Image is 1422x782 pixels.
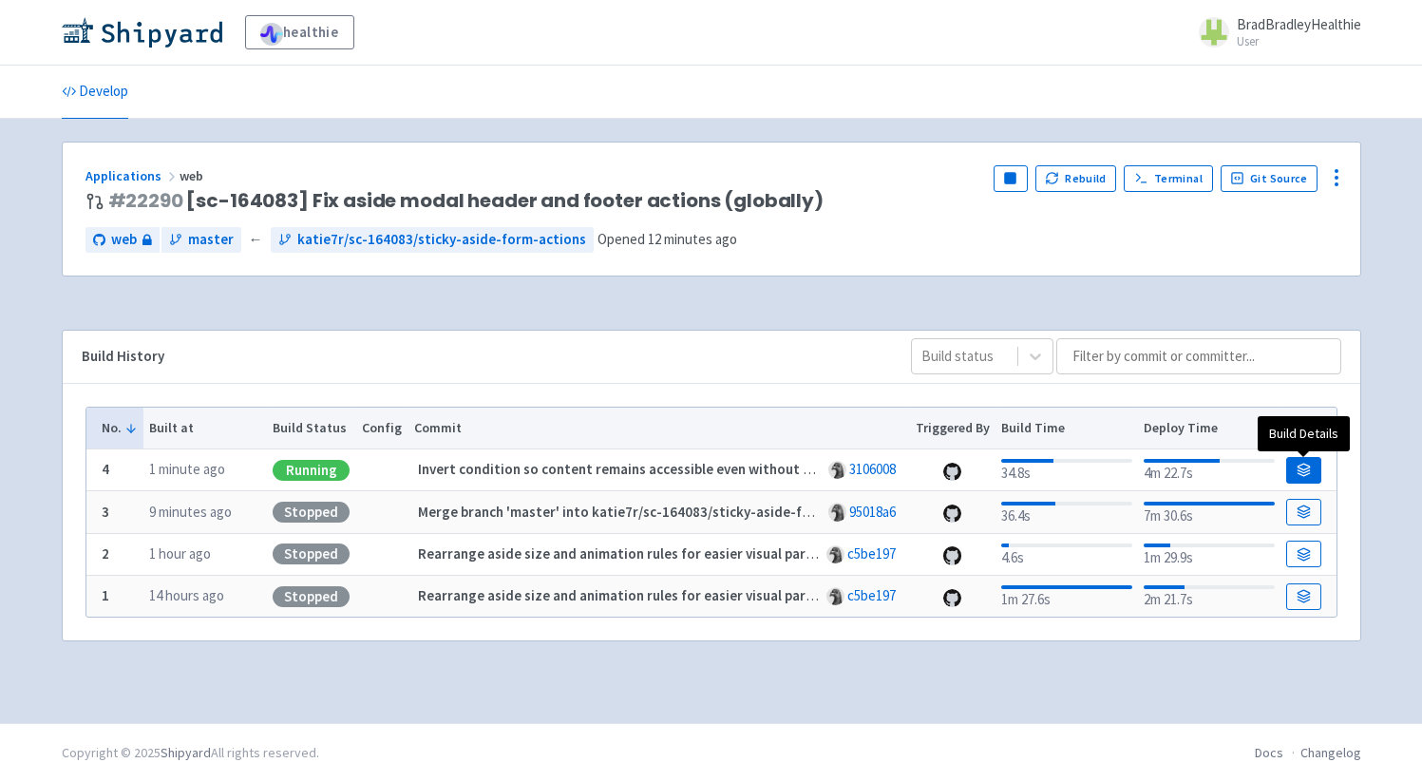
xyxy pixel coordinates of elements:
[909,408,995,449] th: Triggered By
[1286,499,1320,525] a: Build Details
[149,503,232,521] time: 9 minutes ago
[847,586,896,604] a: c5be197
[180,167,206,184] span: web
[1001,540,1131,569] div: 4.6s
[62,743,319,763] div: Copyright © 2025 All rights reserved.
[1144,540,1274,569] div: 1m 29.9s
[994,165,1028,192] button: Pause
[273,544,350,564] div: Stopped
[1144,582,1274,611] div: 2m 21.7s
[85,227,160,253] a: web
[143,408,267,449] th: Built at
[102,544,109,563] b: 2
[1255,744,1283,761] a: Docs
[249,229,263,251] span: ←
[149,544,211,563] time: 1 hour ago
[102,460,109,478] b: 4
[273,586,350,607] div: Stopped
[271,227,594,253] a: katie7r/sc-164083/sticky-aside-form-actions
[418,503,881,521] strong: Merge branch 'master' into katie7r/sc-164083/sticky-aside-form-actions
[1286,457,1320,484] a: Build Details
[1221,165,1318,192] a: Git Source
[188,229,234,251] span: master
[149,586,224,604] time: 14 hours ago
[111,229,137,251] span: web
[1237,15,1361,33] span: BradBradleyHealthie
[1056,338,1341,374] input: Filter by commit or committer...
[597,230,737,248] span: Opened
[1144,498,1274,527] div: 7m 30.6s
[273,502,350,523] div: Stopped
[1001,455,1131,485] div: 34.8s
[1001,582,1131,611] div: 1m 27.6s
[418,544,941,563] strong: Rearrange aside size and animation rules for easier visual parsing with actions row
[1286,583,1320,610] a: Build Details
[297,229,586,251] span: katie7r/sc-164083/sticky-aside-form-actions
[102,418,138,438] button: No.
[408,408,909,449] th: Commit
[1187,17,1361,48] a: BradBradleyHealthie User
[1286,541,1320,567] a: Build Details
[847,544,896,563] a: c5be197
[1138,408,1280,449] th: Deploy Time
[849,460,896,478] a: 3106008
[102,503,109,521] b: 3
[995,408,1138,449] th: Build Time
[62,66,128,119] a: Develop
[108,187,183,214] a: #22290
[1237,35,1361,48] small: User
[102,586,109,604] b: 1
[82,346,881,368] div: Build History
[418,460,967,478] strong: Invert condition so content remains accessible even without browser support for ':has'
[1035,165,1117,192] button: Rebuild
[161,744,211,761] a: Shipyard
[356,408,408,449] th: Config
[1001,498,1131,527] div: 36.4s
[267,408,356,449] th: Build Status
[245,15,354,49] a: healthie
[1300,744,1361,761] a: Changelog
[1124,165,1212,192] a: Terminal
[849,503,896,521] a: 95018a6
[62,17,222,48] img: Shipyard logo
[1144,455,1274,485] div: 4m 22.7s
[161,227,241,253] a: master
[648,230,737,248] time: 12 minutes ago
[85,167,180,184] a: Applications
[149,460,225,478] time: 1 minute ago
[273,460,350,481] div: Running
[418,586,941,604] strong: Rearrange aside size and animation rules for easier visual parsing with actions row
[108,190,824,212] span: [sc-164083] Fix aside modal header and footer actions (globally)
